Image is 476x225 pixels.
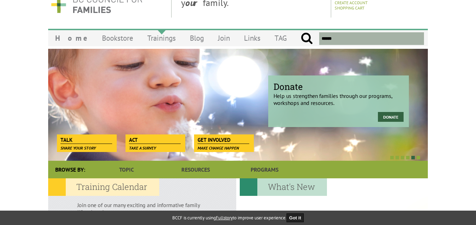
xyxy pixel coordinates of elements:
[335,5,365,11] a: Shopping Cart
[60,136,112,144] span: Talk
[126,134,184,144] a: Act Take a survey
[129,136,181,144] span: Act
[48,178,159,196] h2: Training Calendar
[274,86,404,106] p: Help us strengthen families through our programs, workshops and resources.
[230,161,299,178] a: Programs
[301,32,313,45] input: Submit
[268,30,294,46] a: TAG
[48,161,92,178] div: Browse By:
[161,161,230,178] a: Resources
[77,201,207,216] p: Join one of our many exciting and informative family life education programs.
[287,213,304,222] button: Got it
[57,134,116,144] a: Talk Share your story
[60,145,96,151] span: Share your story
[378,112,404,122] a: Donate
[211,30,237,46] a: Join
[92,161,161,178] a: Topic
[237,30,268,46] a: Links
[198,145,239,151] span: Make change happen
[274,81,404,92] span: Donate
[194,134,253,144] a: Get Involved Make change happen
[95,30,140,46] a: Bookstore
[140,30,183,46] a: Trainings
[216,215,233,221] a: Fullstory
[129,145,156,151] span: Take a survey
[198,136,249,144] span: Get Involved
[240,178,327,196] h2: What's New
[183,30,211,46] a: Blog
[48,30,95,46] a: Home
